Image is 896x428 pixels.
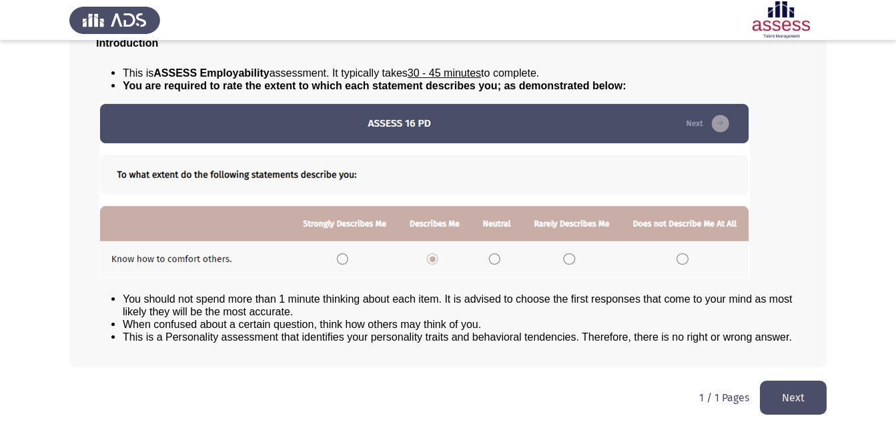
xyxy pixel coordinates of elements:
span: When confused about a certain question, think how others may think of you. [123,319,481,330]
span: This is a Personality assessment that identifies your personality traits and behavioral tendencie... [123,331,792,343]
b: ASSESS Employability [153,67,269,79]
button: load next page [760,381,827,415]
img: Assess Talent Management logo [69,1,160,39]
span: This is assessment. It typically takes to complete. [123,67,539,79]
span: Introduction [96,37,158,49]
span: You are required to rate the extent to which each statement describes you; as demonstrated below: [123,80,626,91]
span: You should not spend more than 1 minute thinking about each item. It is advised to choose the fir... [123,293,793,317]
u: 30 - 45 minutes [408,67,481,79]
p: 1 / 1 Pages [699,391,749,404]
img: Assessment logo of ASSESS Employability - EBI [736,1,827,39]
